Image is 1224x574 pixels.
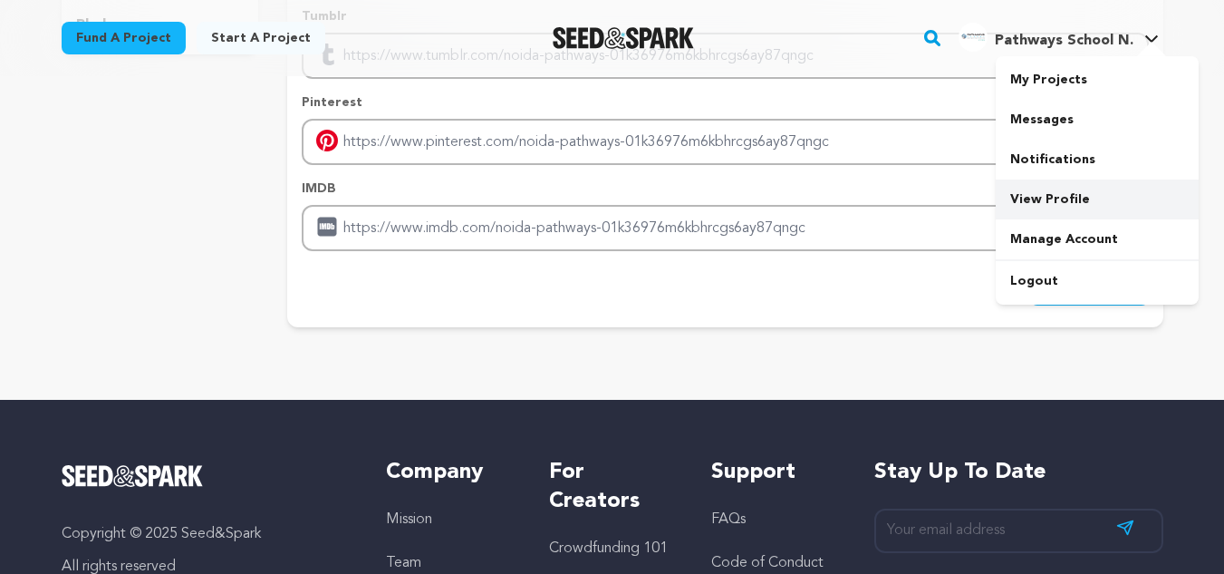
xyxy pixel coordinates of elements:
a: Manage Account [996,219,1199,259]
p: IMDB [302,180,1148,198]
p: Pinterest [302,93,1148,112]
div: Pathways School N.'s Profile [959,23,1133,52]
a: Pathways School N.'s Profile [955,19,1162,52]
span: Pathways School N.'s Profile [955,19,1162,57]
img: 043bfb681f27454a.png [959,23,988,52]
a: Code of Conduct [711,556,824,570]
h5: For Creators [549,458,675,516]
a: Seed&Spark Homepage [62,465,351,487]
a: Crowdfunding 101 [549,541,668,556]
input: Your email address [874,509,1163,553]
a: Start a project [197,22,325,54]
a: Messages [996,100,1199,140]
a: Fund a project [62,22,186,54]
a: Logout [996,261,1199,301]
img: imdb.svg [316,216,338,238]
a: Team [386,556,421,570]
a: Mission [386,512,432,527]
a: My Projects [996,60,1199,100]
h5: Company [386,458,512,487]
h5: Support [711,458,837,487]
h5: Stay up to date [874,458,1163,487]
input: Enter IMDB profile link [302,205,1148,251]
img: pinterest-mobile.svg [316,130,338,151]
a: FAQs [711,512,746,527]
input: Enter pinterest profile link [302,119,1148,165]
a: Notifications [996,140,1199,180]
img: Seed&Spark Logo [62,465,204,487]
a: Seed&Spark Homepage [553,27,695,49]
img: Seed&Spark Logo Dark Mode [553,27,695,49]
a: View Profile [996,180,1199,219]
p: Copyright © 2025 Seed&Spark [62,523,351,545]
span: Pathways School N. [995,34,1133,48]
